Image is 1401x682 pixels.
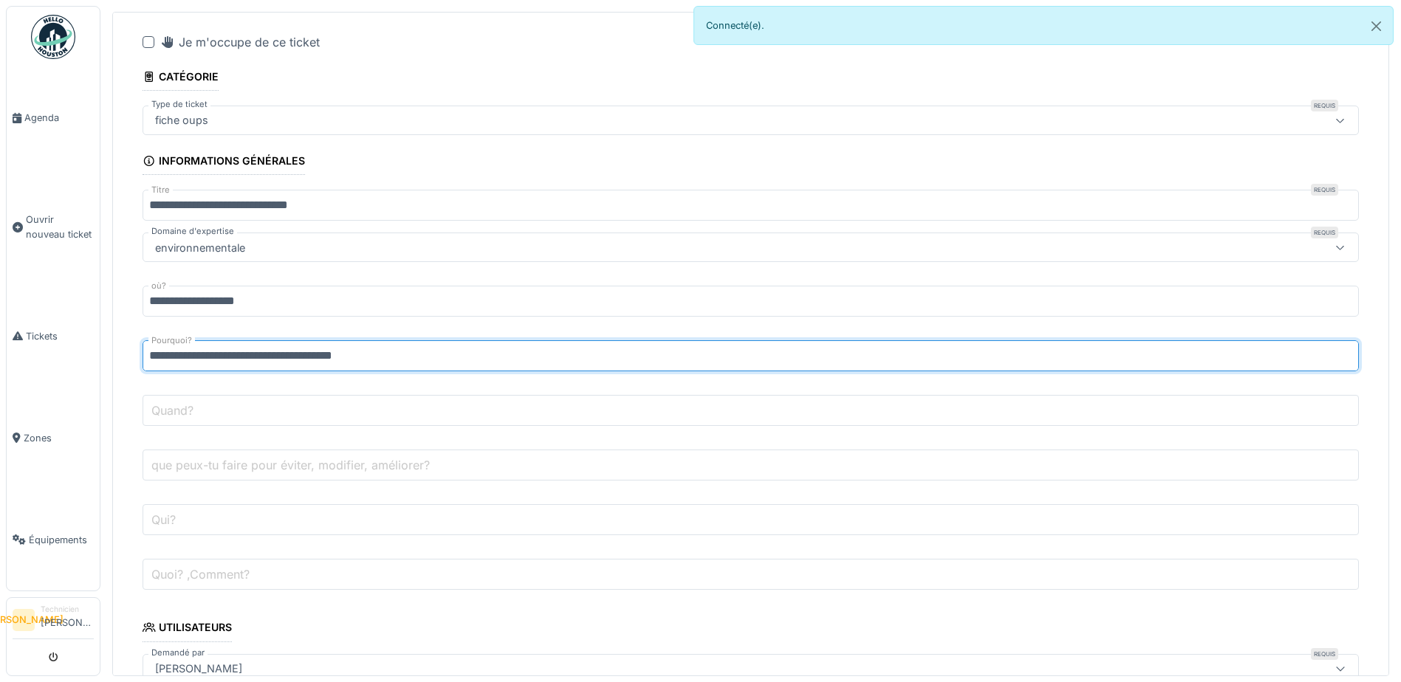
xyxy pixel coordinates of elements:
div: Requis [1311,227,1338,238]
a: Équipements [7,489,100,590]
a: [PERSON_NAME] Technicien[PERSON_NAME] [13,604,94,639]
label: Titre [148,184,173,196]
label: Qui? [148,511,179,528]
label: Demandé par [148,647,208,659]
label: Pourquoi? [148,334,195,347]
span: Ouvrir nouveau ticket [26,213,94,241]
div: [PERSON_NAME] [149,661,248,677]
span: Agenda [24,111,94,125]
li: [PERSON_NAME] [41,604,94,635]
div: fiche oups [149,112,214,128]
div: environnementale [149,239,251,255]
div: Requis [1311,100,1338,111]
label: Quand? [148,402,196,419]
div: Requis [1311,648,1338,660]
label: Quoi? ,Comment? [148,565,253,583]
a: Agenda [7,67,100,169]
span: Équipements [29,533,94,547]
div: Informations générales [143,150,305,175]
label: Type de ticket [148,98,210,111]
label: où? [148,280,169,292]
div: Requis [1311,184,1338,196]
label: que peux-tu faire pour éviter, modifier, améliorer? [148,456,433,474]
span: Tickets [26,329,94,343]
img: Badge_color-CXgf-gQk.svg [31,15,75,59]
div: Connecté(e). [693,6,1394,45]
div: Utilisateurs [143,616,232,641]
div: Je m'occupe de ce ticket [160,33,320,51]
a: Zones [7,387,100,489]
a: Ouvrir nouveau ticket [7,169,100,285]
li: [PERSON_NAME] [13,609,35,631]
a: Tickets [7,285,100,387]
button: Close [1360,7,1393,46]
div: Catégorie [143,66,219,91]
span: Zones [24,431,94,445]
div: Technicien [41,604,94,615]
label: Domaine d'expertise [148,225,237,238]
